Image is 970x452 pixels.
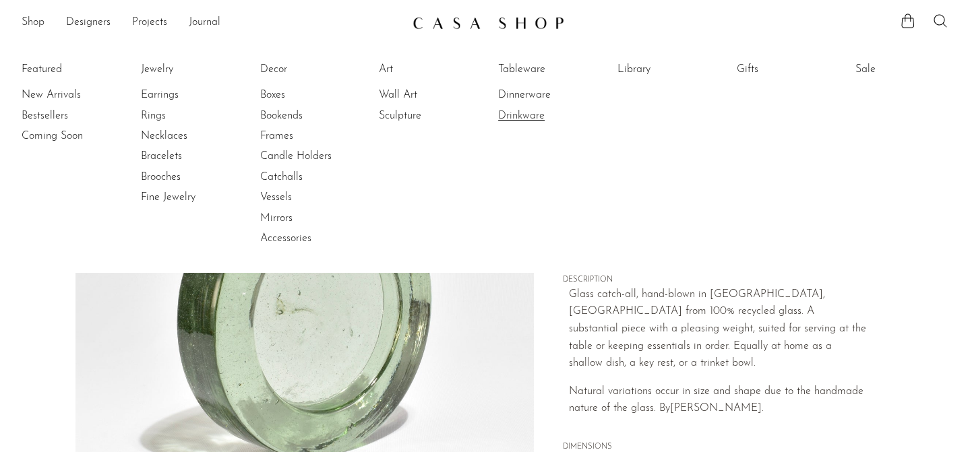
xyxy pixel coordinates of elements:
a: Necklaces [141,129,242,143]
a: Catchalls [260,170,361,185]
a: Gifts [737,62,838,77]
a: Brooches [141,170,242,185]
span: Natural variations occur in size and shape due to the handmade nature of the glass. By [PERSON_NA... [569,386,863,414]
ul: Art [379,59,480,126]
a: Designers [66,14,111,32]
a: Bookends [260,108,361,123]
a: Bracelets [141,149,242,164]
a: Shop [22,14,44,32]
a: Frames [260,129,361,143]
ul: Decor [260,59,361,249]
a: Dinnerware [498,88,599,102]
a: Art [379,62,480,77]
ul: Library [617,59,719,85]
a: Decor [260,62,361,77]
a: Earrings [141,88,242,102]
a: Boxes [260,88,361,102]
a: Drinkware [498,108,599,123]
a: Wall Art [379,88,480,102]
a: Tableware [498,62,599,77]
a: Fine Jewelry [141,190,242,205]
span: DESCRIPTION [563,274,866,286]
a: Coming Soon [22,129,123,143]
a: Library [617,62,719,77]
ul: NEW HEADER MENU [22,11,402,34]
a: Candle Holders [260,149,361,164]
a: Accessories [260,231,361,246]
a: Bestsellers [22,108,123,123]
a: Mirrors [260,211,361,226]
a: Jewelry [141,62,242,77]
ul: Sale [855,59,957,85]
ul: Tableware [498,59,599,126]
a: Sale [855,62,957,77]
a: Vessels [260,190,361,205]
a: Rings [141,108,242,123]
a: Sculpture [379,108,480,123]
nav: Desktop navigation [22,11,402,34]
ul: Gifts [737,59,838,85]
a: Projects [132,14,167,32]
a: Journal [189,14,220,32]
a: New Arrivals [22,88,123,102]
ul: Jewelry [141,59,242,208]
ul: Featured [22,85,123,146]
p: Glass catch-all, hand-blown in [GEOGRAPHIC_DATA], [GEOGRAPHIC_DATA] from 100% recycled glass. A s... [569,286,866,373]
